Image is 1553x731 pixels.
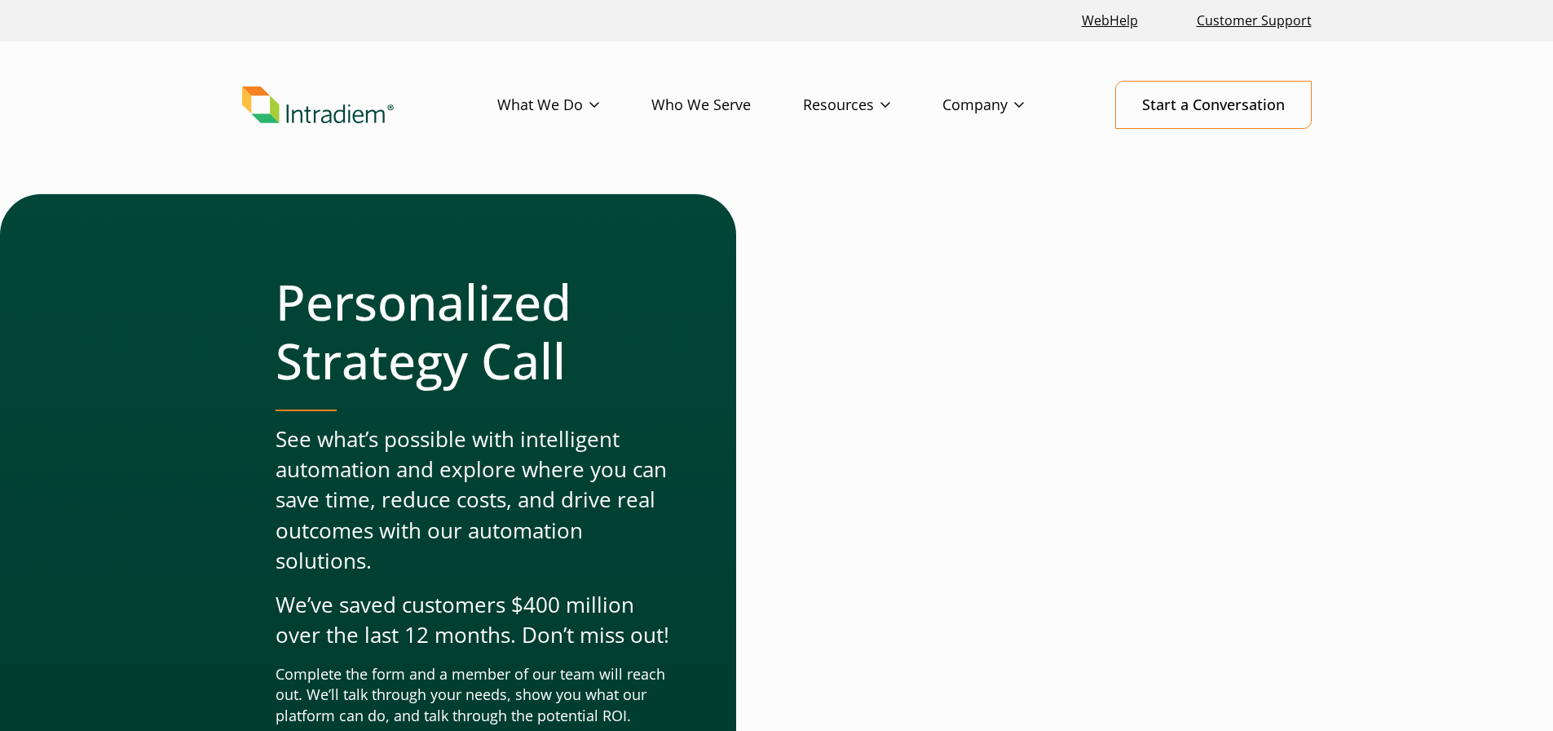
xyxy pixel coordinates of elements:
[276,272,671,390] h1: Personalized Strategy Call
[1115,81,1312,129] a: Start a Conversation
[276,424,671,577] p: See what’s possible with intelligent automation and explore where you can save time, reduce costs...
[803,82,942,129] a: Resources
[276,664,671,728] p: Complete the form and a member of our team will reach out. We’ll talk through your needs, show yo...
[651,82,803,129] a: Who We Serve
[242,86,394,124] img: Intradiem
[942,82,1076,129] a: Company
[1190,3,1318,38] a: Customer Support
[242,86,497,124] a: Link to homepage of Intradiem
[497,82,651,129] a: What We Do
[1075,3,1145,38] a: Link opens in a new window
[276,590,671,651] p: We’ve saved customers $400 million over the last 12 months. Don’t miss out!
